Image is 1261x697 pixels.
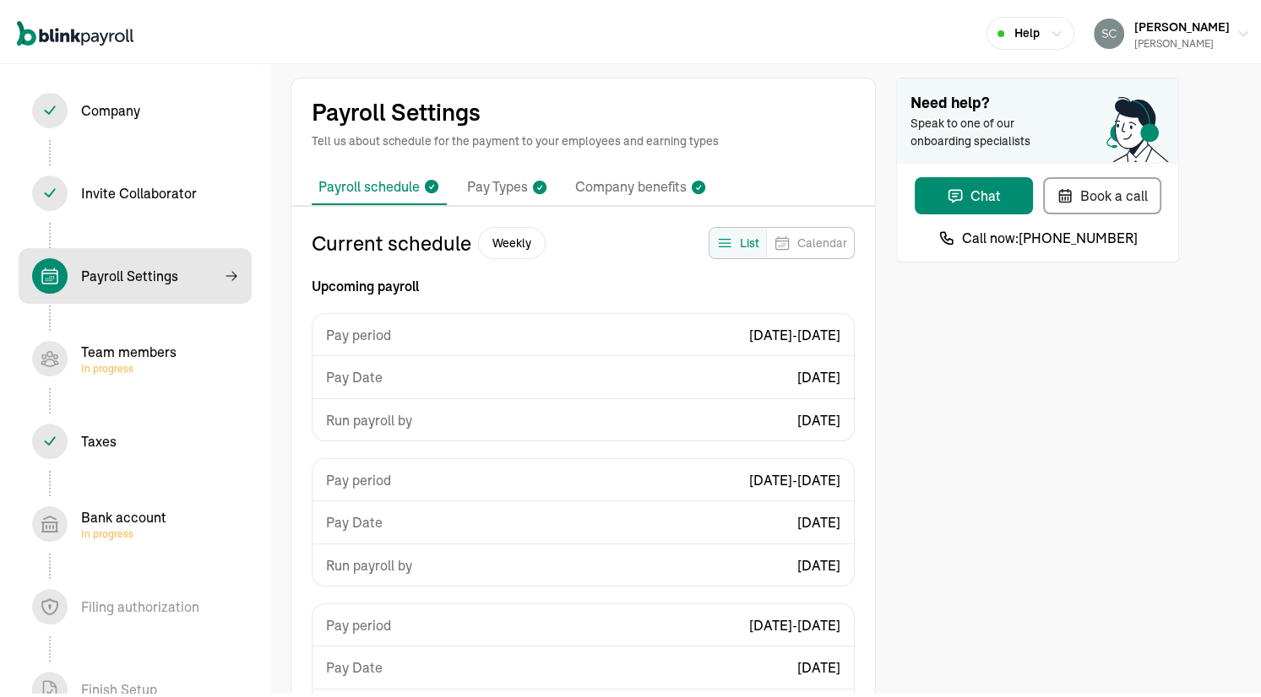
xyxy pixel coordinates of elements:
[910,89,1165,111] span: Need help?
[19,327,252,383] span: Team membersIn progress
[962,224,1138,245] span: Call now: [PHONE_NUMBER]
[326,509,383,529] span: Pay Date
[467,173,528,195] p: Pay Types
[81,524,166,538] span: In progress
[81,338,177,372] div: Team members
[797,654,840,674] span: [DATE]
[326,467,391,487] span: Pay period
[326,654,383,674] span: Pay Date
[797,509,840,529] span: [DATE]
[19,162,252,218] span: Invite Collaborator
[81,97,140,117] div: Company
[19,410,252,466] span: Taxes
[749,467,840,487] span: [DATE] - [DATE]
[312,273,855,293] p: Upcoming payroll
[797,552,840,572] span: [DATE]
[81,262,178,283] div: Payroll Settings
[749,612,840,632] span: [DATE] - [DATE]
[326,321,391,342] span: Pay period
[749,321,840,342] span: [DATE] - [DATE]
[575,173,687,195] p: Company benefits
[1134,16,1230,31] span: [PERSON_NAME]
[910,111,1054,147] span: Speak to one of our onboarding specialists
[312,95,855,122] h1: Payroll Settings
[987,14,1074,46] button: Help
[19,79,252,135] span: Company
[81,428,117,448] div: Taxes
[19,575,252,631] span: Filing authorization
[326,407,412,427] span: Run payroll by
[19,245,252,300] span: Payroll Settings
[318,173,420,193] p: Payroll schedule
[312,129,855,146] p: Tell us about schedule for the payment to your employees and earning types
[1014,21,1040,39] span: Help
[1057,182,1148,203] div: Book a call
[797,407,840,427] span: [DATE]
[326,552,412,572] span: Run payroll by
[81,359,177,372] span: In progress
[740,231,759,248] span: List
[797,364,840,384] span: [DATE]
[81,180,197,200] div: Invite Collaborator
[1134,33,1230,48] div: [PERSON_NAME]
[797,231,847,248] span: Calendar
[947,182,1001,203] div: Chat
[1043,174,1161,211] button: Book a call
[326,364,383,384] span: Pay Date
[312,224,546,256] p: Current schedule
[81,593,199,613] div: Filing authorization
[1087,9,1257,51] button: [PERSON_NAME][PERSON_NAME]
[19,493,252,548] span: Bank accountIn progress
[915,174,1033,211] button: Chat
[81,504,166,538] div: Bank account
[709,224,855,256] div: Feeds
[478,224,546,256] span: Weekly
[326,612,391,632] span: Pay period
[81,676,157,696] div: Finish Setup
[17,6,133,55] nav: Global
